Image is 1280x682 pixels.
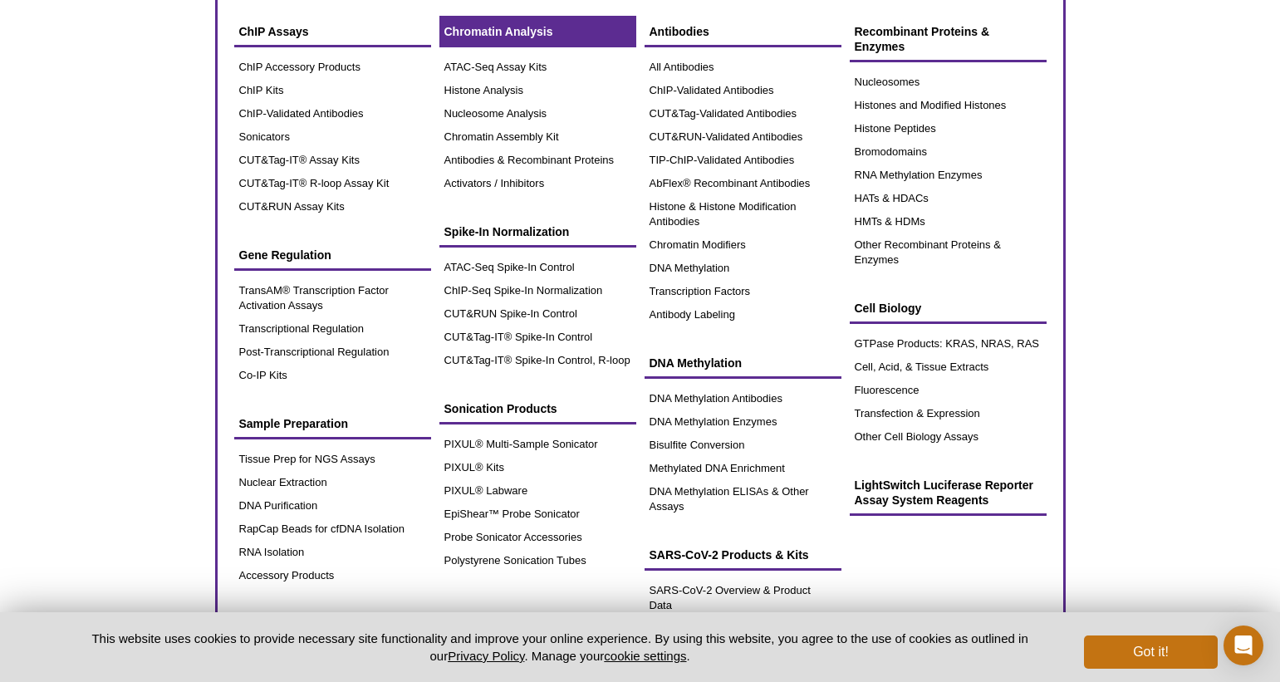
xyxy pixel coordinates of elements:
a: DNA Methylation Antibodies [645,387,841,410]
a: Transcriptional Regulation [234,317,431,341]
span: Spike-In Normalization [444,225,570,238]
a: SARS-CoV-2 Products & Kits [645,539,841,571]
a: Antibodies & Recombinant Proteins [439,149,636,172]
a: Bromodomains [850,140,1047,164]
a: Nucleosomes [850,71,1047,94]
a: Probe Sonicator Accessories [439,526,636,549]
a: EpiShear™ Probe Sonicator [439,503,636,526]
a: ChIP Assays [234,16,431,47]
a: Chromatin Modifiers [645,233,841,257]
a: RNA Isolation [234,541,431,564]
a: Histones and Modified Histones [850,94,1047,117]
span: DNA Methylation [650,356,742,370]
a: Chromatin Analysis [439,16,636,47]
button: Got it! [1084,635,1217,669]
a: Chromatin Assembly Kit [439,125,636,149]
a: PIXUL® Kits [439,456,636,479]
span: Chromatin Analysis [444,25,553,38]
a: ChIP-Validated Antibodies [645,79,841,102]
a: HATs & HDACs [850,187,1047,210]
a: All Antibodies [645,56,841,79]
span: Antibodies [650,25,709,38]
a: HMTs & HDMs [850,210,1047,233]
a: Transfection & Expression [850,402,1047,425]
a: Histone & Histone Modification Antibodies [645,195,841,233]
a: PIXUL® Labware [439,479,636,503]
a: Activators / Inhibitors [439,172,636,195]
span: Recombinant Proteins & Enzymes [855,25,990,53]
p: This website uses cookies to provide necessary site functionality and improve your online experie... [63,630,1057,665]
a: NGS [234,608,431,640]
a: ATAC-Seq Spike-In Control [439,256,636,279]
a: LightSwitch Luciferase Reporter Assay System Reagents [850,469,1047,516]
span: Gene Regulation [239,248,331,262]
a: GTPase Products: KRAS, NRAS, RAS [850,332,1047,356]
a: ChIP Accessory Products [234,56,431,79]
a: Antibody Labeling [645,303,841,326]
span: Sonication Products [444,402,557,415]
a: Post-Transcriptional Regulation [234,341,431,364]
a: Sonication Products [439,393,636,424]
span: Cell Biology [855,302,922,315]
a: DNA Methylation ELISAs & Other Assays [645,480,841,518]
a: DNA Methylation [645,347,841,379]
a: Co-IP Kits [234,364,431,387]
a: PIXUL® Multi-Sample Sonicator [439,433,636,456]
a: Nuclear Extraction [234,471,431,494]
a: CUT&RUN Spike-In Control [439,302,636,326]
a: TransAM® Transcription Factor Activation Assays [234,279,431,317]
span: LightSwitch Luciferase Reporter Assay System Reagents [855,478,1033,507]
a: CUT&Tag-Validated Antibodies [645,102,841,125]
a: Polystyrene Sonication Tubes [439,549,636,572]
a: CUT&Tag-IT® Spike-In Control, R-loop [439,349,636,372]
a: Transcription Factors [645,280,841,303]
a: AbFlex® Recombinant Antibodies [645,172,841,195]
a: RapCap Beads for cfDNA Isolation [234,518,431,541]
a: Histone Analysis [439,79,636,102]
a: Gene Regulation [234,239,431,271]
a: DNA Methylation Enzymes [645,410,841,434]
div: Open Intercom Messenger [1224,626,1263,665]
span: Sample Preparation [239,417,349,430]
a: ATAC-Seq Assay Kits [439,56,636,79]
a: Spike-In Normalization [439,216,636,248]
a: Antibodies [645,16,841,47]
span: SARS-CoV-2 Products & Kits [650,548,809,562]
a: Sample Preparation [234,408,431,439]
a: Accessory Products [234,564,431,587]
a: Cell Biology [850,292,1047,324]
a: Methylated DNA Enrichment [645,457,841,480]
a: CUT&RUN-Validated Antibodies [645,125,841,149]
a: Other Cell Biology Assays [850,425,1047,449]
a: Tissue Prep for NGS Assays [234,448,431,471]
a: Recombinant Proteins & Enzymes [850,16,1047,62]
a: Histone Peptides [850,117,1047,140]
span: ChIP Assays [239,25,309,38]
a: Other Recombinant Proteins & Enzymes [850,233,1047,272]
a: Fluorescence [850,379,1047,402]
button: cookie settings [604,649,686,663]
a: CUT&Tag-IT® R-loop Assay Kit [234,172,431,195]
a: CUT&RUN Assay Kits [234,195,431,218]
a: Cell, Acid, & Tissue Extracts [850,356,1047,379]
a: Nucleosome Analysis [439,102,636,125]
a: DNA Methylation [645,257,841,280]
a: CUT&Tag-IT® Spike-In Control [439,326,636,349]
a: RNA Methylation Enzymes [850,164,1047,187]
a: ChIP Kits [234,79,431,102]
a: DNA Purification [234,494,431,518]
a: ChIP-Seq Spike-In Normalization [439,279,636,302]
a: CUT&Tag-IT® Assay Kits [234,149,431,172]
a: TIP-ChIP-Validated Antibodies [645,149,841,172]
a: Bisulfite Conversion [645,434,841,457]
a: ChIP-Validated Antibodies [234,102,431,125]
a: Sonicators [234,125,431,149]
a: Privacy Policy [448,649,524,663]
a: SARS-CoV-2 Overview & Product Data [645,579,841,617]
